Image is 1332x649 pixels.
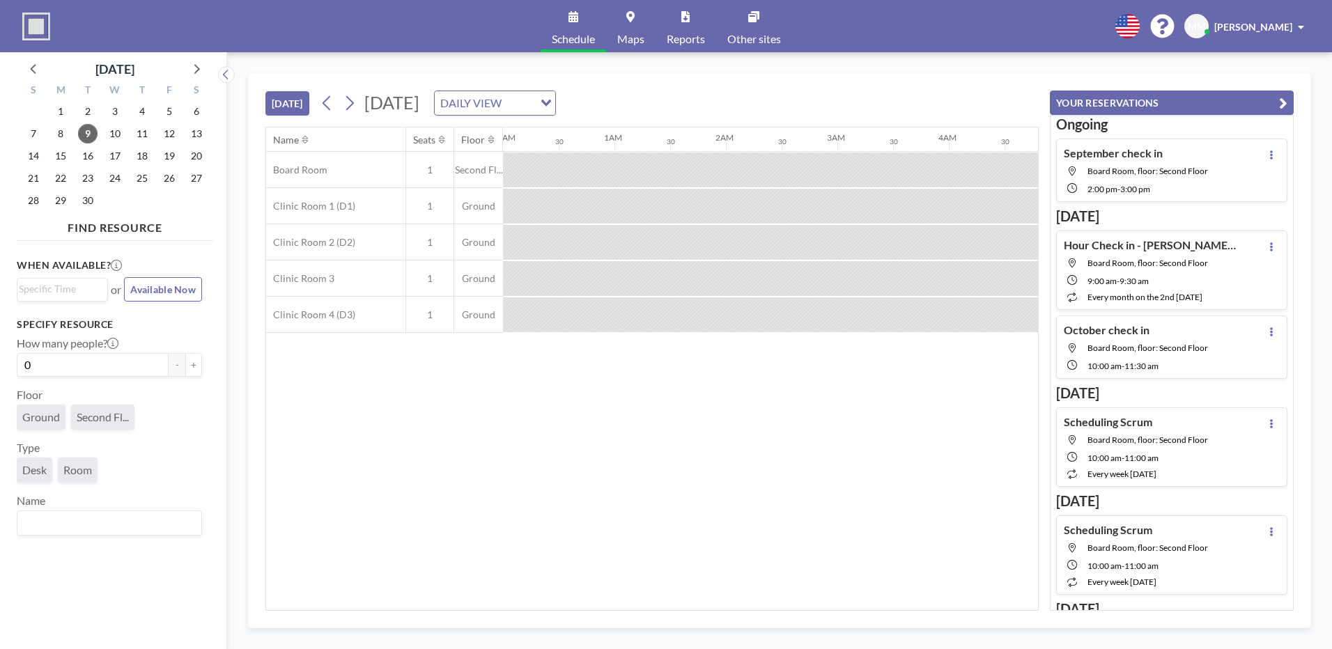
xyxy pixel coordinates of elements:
[51,191,70,210] span: Monday, September 29, 2025
[604,132,622,143] div: 1AM
[1122,453,1124,463] span: -
[1124,361,1159,371] span: 11:30 AM
[51,124,70,143] span: Monday, September 8, 2025
[17,279,107,299] div: Search for option
[95,59,134,79] div: [DATE]
[1056,208,1287,225] h3: [DATE]
[111,283,121,297] span: or
[1188,20,1206,33] span: MM
[1124,453,1159,463] span: 11:00 AM
[1064,238,1238,252] h4: Hour Check in - [PERSON_NAME] & [PERSON_NAME]
[454,308,503,321] span: Ground
[266,200,355,212] span: Clinic Room 1 (D1)
[17,494,45,508] label: Name
[727,33,781,45] span: Other sites
[24,191,43,210] span: Sunday, September 28, 2025
[413,134,435,146] div: Seats
[406,200,454,212] span: 1
[454,236,503,249] span: Ground
[1087,292,1202,302] span: every month on the 2nd [DATE]
[890,137,898,146] div: 30
[47,82,75,100] div: M
[1087,361,1122,371] span: 10:00 AM
[185,353,202,377] button: +
[132,102,152,121] span: Thursday, September 4, 2025
[78,169,98,188] span: Tuesday, September 23, 2025
[78,102,98,121] span: Tuesday, September 2, 2025
[1087,343,1208,353] span: Board Room, floor: Second Floor
[187,124,206,143] span: Saturday, September 13, 2025
[667,33,705,45] span: Reports
[406,308,454,321] span: 1
[22,13,50,40] img: organization-logo
[132,146,152,166] span: Thursday, September 18, 2025
[77,410,129,424] span: Second Fl...
[51,169,70,188] span: Monday, September 22, 2025
[461,134,485,146] div: Floor
[17,388,42,402] label: Floor
[19,281,100,297] input: Search for option
[435,91,555,115] div: Search for option
[105,102,125,121] span: Wednesday, September 3, 2025
[493,132,516,143] div: 12AM
[17,318,202,331] h3: Specify resource
[160,102,179,121] span: Friday, September 5, 2025
[1056,116,1287,133] h3: Ongoing
[1120,184,1150,194] span: 3:00 PM
[1117,276,1120,286] span: -
[132,124,152,143] span: Thursday, September 11, 2025
[160,124,179,143] span: Friday, September 12, 2025
[1087,276,1117,286] span: 9:00 AM
[1001,137,1009,146] div: 30
[155,82,183,100] div: F
[555,137,564,146] div: 30
[1122,561,1124,571] span: -
[160,146,179,166] span: Friday, September 19, 2025
[938,132,957,143] div: 4AM
[273,134,299,146] div: Name
[17,215,213,235] h4: FIND RESOURCE
[1087,561,1122,571] span: 10:00 AM
[17,336,118,350] label: How many people?
[105,169,125,188] span: Wednesday, September 24, 2025
[265,91,309,116] button: [DATE]
[406,236,454,249] span: 1
[1120,276,1149,286] span: 9:30 AM
[506,94,532,112] input: Search for option
[1064,415,1152,429] h4: Scheduling Scrum
[364,92,419,113] span: [DATE]
[454,200,503,212] span: Ground
[124,277,202,302] button: Available Now
[266,236,355,249] span: Clinic Room 2 (D2)
[454,272,503,285] span: Ground
[17,511,201,535] div: Search for option
[1117,184,1120,194] span: -
[778,137,787,146] div: 30
[22,463,47,477] span: Desk
[105,124,125,143] span: Wednesday, September 10, 2025
[130,283,196,295] span: Available Now
[266,272,334,285] span: Clinic Room 3
[102,82,129,100] div: W
[24,169,43,188] span: Sunday, September 21, 2025
[1087,184,1117,194] span: 2:00 PM
[1214,21,1292,33] span: [PERSON_NAME]
[187,169,206,188] span: Saturday, September 27, 2025
[406,164,454,176] span: 1
[78,124,98,143] span: Tuesday, September 9, 2025
[454,164,503,176] span: Second Fl...
[169,353,185,377] button: -
[187,146,206,166] span: Saturday, September 20, 2025
[78,146,98,166] span: Tuesday, September 16, 2025
[1122,361,1124,371] span: -
[552,33,595,45] span: Schedule
[1056,384,1287,402] h3: [DATE]
[715,132,734,143] div: 2AM
[17,441,40,455] label: Type
[1064,323,1149,337] h4: October check in
[1087,469,1156,479] span: every week [DATE]
[1050,91,1294,115] button: YOUR RESERVATIONS
[78,191,98,210] span: Tuesday, September 30, 2025
[160,169,179,188] span: Friday, September 26, 2025
[75,82,102,100] div: T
